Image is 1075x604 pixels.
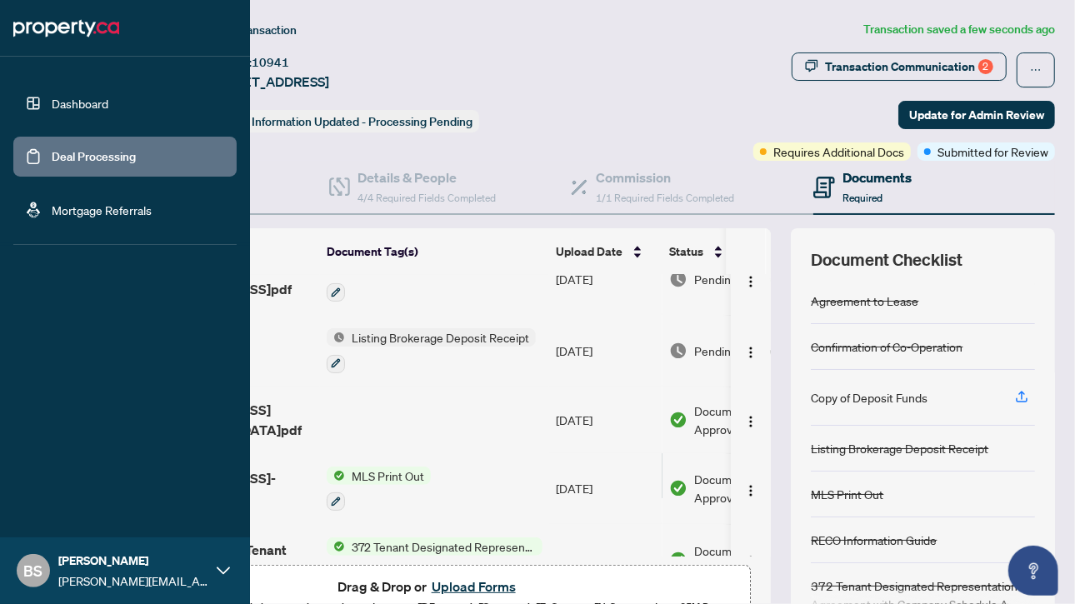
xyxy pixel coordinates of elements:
span: Pending Review [694,270,777,288]
img: Document Status [669,342,687,360]
span: Drag & Drop or [337,576,521,597]
span: Information Updated - Processing Pending [252,114,472,129]
span: View Transaction [207,22,297,37]
h4: Documents [843,167,912,187]
img: Logo [744,555,757,568]
div: Confirmation of Co-Operation [811,337,962,356]
img: Document Status [669,270,687,288]
span: Upload Date [556,242,622,261]
a: Dashboard [52,96,108,111]
img: Document Status [669,479,687,497]
img: Logo [744,484,757,497]
button: Upload Forms [427,576,521,597]
div: Transaction Communication [825,53,993,80]
img: Logo [744,275,757,288]
span: Document Approved [694,470,797,507]
img: Document Status [669,551,687,569]
span: Pending Review [694,342,777,360]
a: Deal Processing [52,149,136,164]
span: Requires Additional Docs [773,142,904,161]
img: logo [13,15,119,42]
h4: Details & People [358,167,497,187]
th: Status [662,228,804,275]
span: Status [669,242,703,261]
img: Document Status [669,411,687,429]
span: Submitted for Review [937,142,1048,161]
th: Upload Date [549,228,662,275]
button: Status IconMLS Print Out [327,467,431,512]
span: BS [24,559,43,582]
div: RECO Information Guide [811,531,937,549]
td: [DATE] [549,453,662,525]
span: Update for Admin Review [909,102,1044,128]
img: Logo [744,346,757,359]
h4: Commission [596,167,734,187]
div: Status: [207,110,479,132]
button: Logo [737,337,764,364]
span: MLS Print Out [345,467,431,485]
th: Document Tag(s) [320,228,549,275]
img: Status Icon [327,537,345,556]
span: Document Approved [694,402,797,438]
td: [DATE] [549,387,662,453]
td: [DATE] [549,315,662,387]
span: Listing Brokerage Deposit Receipt [345,328,536,347]
button: Logo [737,547,764,573]
button: Transaction Communication2 [792,52,1007,81]
img: Status Icon [327,328,345,347]
img: Logo [744,415,757,428]
span: 1/1 Required Fields Completed [596,192,734,204]
button: Logo [737,407,764,433]
div: Agreement to Lease [811,292,918,310]
span: 10941 [252,55,289,70]
a: Mortgage Referrals [52,202,152,217]
div: Listing Brokerage Deposit Receipt [811,439,988,457]
button: Logo [737,266,764,292]
article: Transaction saved a few seconds ago [863,20,1055,39]
span: [PERSON_NAME] [58,552,208,570]
td: [DATE] [549,524,662,596]
span: 372 Tenant Designated Representation Agreement with Company Schedule A [345,537,542,556]
span: Document Checklist [811,248,962,272]
button: Update for Admin Review [898,101,1055,129]
span: Document Approved [694,542,797,578]
span: [STREET_ADDRESS] [207,72,329,92]
td: [DATE] [549,243,662,315]
button: Status IconListing Brokerage Deposit Receipt [327,257,536,302]
div: MLS Print Out [811,485,883,503]
button: Status IconListing Brokerage Deposit Receipt [327,328,536,373]
button: Logo [737,475,764,502]
span: ellipsis [1030,64,1042,76]
div: Copy of Deposit Funds [811,388,927,407]
div: 2 [978,59,993,74]
img: Status Icon [327,467,345,485]
span: Required [843,192,883,204]
span: [PERSON_NAME][EMAIL_ADDRESS][DOMAIN_NAME] [58,572,208,590]
span: 4/4 Required Fields Completed [358,192,497,204]
button: Status Icon372 Tenant Designated Representation Agreement with Company Schedule A [327,537,542,582]
button: Open asap [1008,546,1058,596]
